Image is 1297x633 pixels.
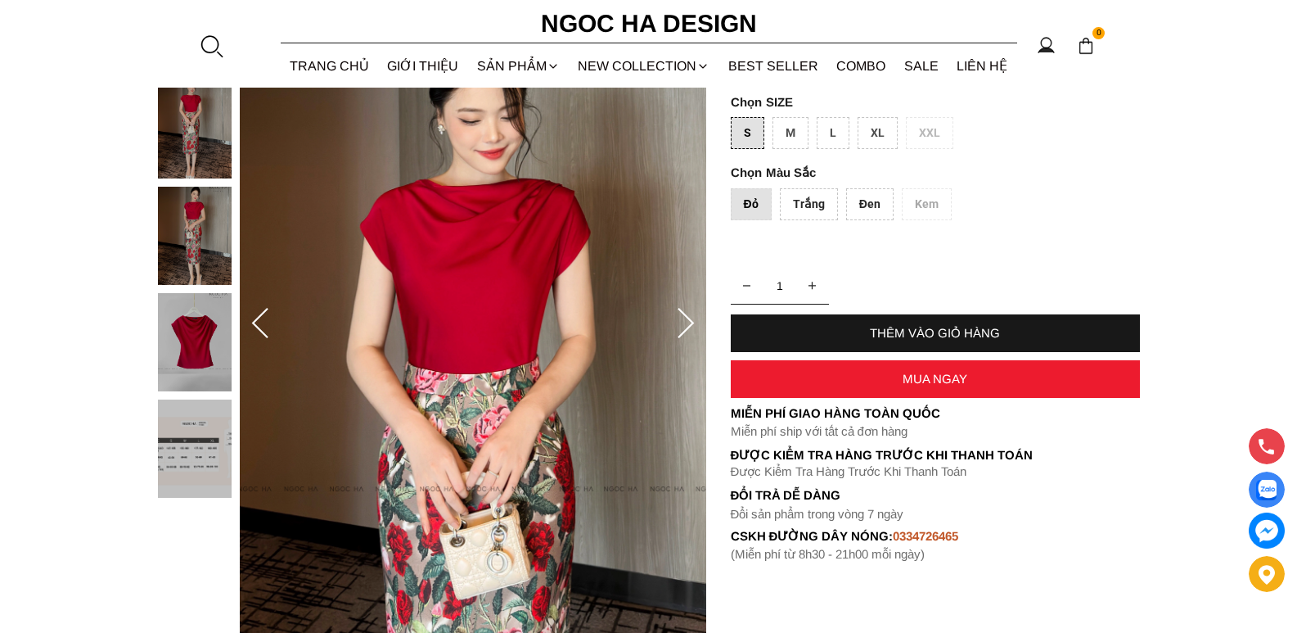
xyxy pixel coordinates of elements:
[895,44,948,88] a: SALE
[731,372,1140,386] div: MUA NGAY
[731,165,1094,180] p: Màu Sắc
[731,117,764,149] div: S
[772,117,808,149] div: M
[158,187,232,285] img: Mely Top_ Áo Lụa Cổ Đổ Rớt Vai A003_mini_2
[719,44,828,88] a: BEST SELLER
[731,406,940,420] font: Miễn phí giao hàng toàn quốc
[948,44,1017,88] a: LIÊN HỆ
[468,44,570,88] div: SẢN PHẨM
[731,507,904,521] font: Đổi sản phẩm trong vòng 7 ngày
[281,44,379,88] a: TRANG CHỦ
[731,464,1140,479] p: Được Kiểm Tra Hàng Trước Khi Thanh Toán
[731,188,772,220] div: Đỏ
[731,448,1140,463] p: Được Kiểm Tra Hàng Trước Khi Thanh Toán
[1256,480,1277,500] img: Display image
[731,529,894,543] font: cskh đường dây nóng:
[827,44,895,88] a: Combo
[158,400,232,498] img: Mely Top_ Áo Lụa Cổ Đổ Rớt Vai A003_mini_4
[731,326,1140,340] div: THÊM VÀO GIỎ HÀNG
[1077,37,1095,55] img: img-CART-ICON-ksit0nf1
[731,269,829,302] input: Quantity input
[158,80,232,179] img: Mely Top_ Áo Lụa Cổ Đổ Rớt Vai A003_mini_1
[780,188,838,220] div: Trắng
[569,44,719,88] a: NEW COLLECTION
[893,529,958,543] font: 0334726465
[158,293,232,391] img: Mely Top_ Áo Lụa Cổ Đổ Rớt Vai A003_mini_3
[731,547,925,561] font: (Miễn phí từ 8h30 - 21h00 mỗi ngày)
[1249,472,1285,508] a: Display image
[1092,27,1106,40] span: 0
[526,4,772,43] a: Ngoc Ha Design
[731,424,907,438] font: Miễn phí ship với tất cả đơn hàng
[817,117,849,149] div: L
[731,95,1140,109] p: SIZE
[378,44,468,88] a: GIỚI THIỆU
[846,188,894,220] div: Đen
[1249,513,1285,549] a: messenger
[731,488,1140,502] h6: Đổi trả dễ dàng
[858,117,898,149] div: XL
